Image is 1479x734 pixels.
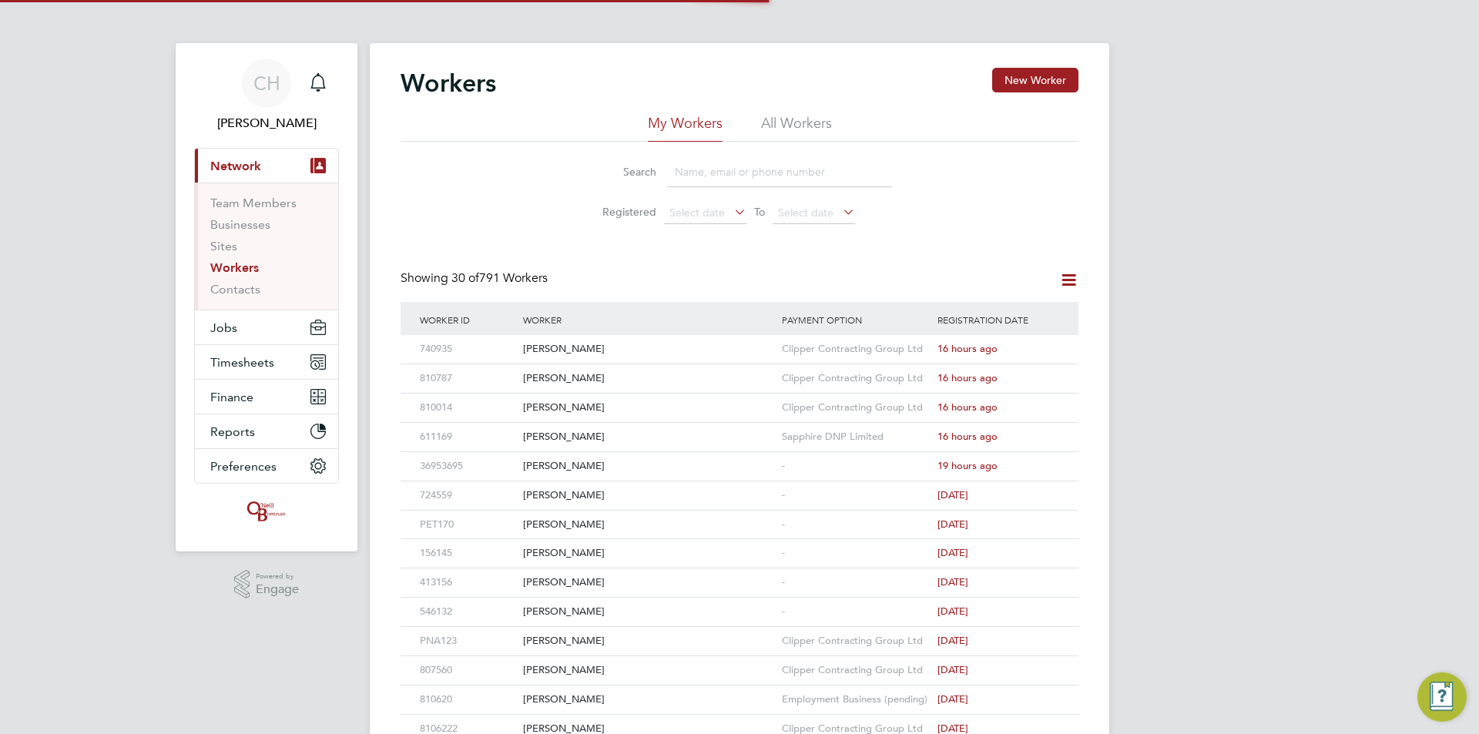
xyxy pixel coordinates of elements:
[937,430,998,443] span: 16 hours ago
[210,159,261,173] span: Network
[667,157,892,187] input: Name, email or phone number
[778,302,934,337] div: Payment Option
[416,568,519,597] div: 413156
[416,451,1063,464] a: 36953695[PERSON_NAME]-19 hours ago
[937,546,968,559] span: [DATE]
[416,510,1063,523] a: PET170[PERSON_NAME]-[DATE]
[519,511,778,539] div: [PERSON_NAME]
[778,656,934,685] div: Clipper Contracting Group Ltd
[519,394,778,422] div: [PERSON_NAME]
[416,422,1063,435] a: 611169[PERSON_NAME]Sapphire DNP Limited16 hours ago
[934,302,1063,337] div: Registration Date
[195,149,338,183] button: Network
[750,202,770,222] span: To
[937,518,968,531] span: [DATE]
[416,364,519,393] div: 810787
[416,597,1063,610] a: 546132[PERSON_NAME]-[DATE]
[778,335,934,364] div: Clipper Contracting Group Ltd
[519,568,778,597] div: [PERSON_NAME]
[937,634,968,647] span: [DATE]
[210,355,274,370] span: Timesheets
[416,626,1063,639] a: PNA123[PERSON_NAME]Clipper Contracting Group Ltd[DATE]
[416,393,1063,406] a: 810014[PERSON_NAME]Clipper Contracting Group Ltd16 hours ago
[176,43,357,551] nav: Main navigation
[992,68,1078,92] button: New Worker
[937,605,968,618] span: [DATE]
[253,73,280,93] span: CH
[401,68,496,99] h2: Workers
[416,334,1063,347] a: 740935[PERSON_NAME]Clipper Contracting Group Ltd16 hours ago
[210,239,237,253] a: Sites
[195,449,338,483] button: Preferences
[778,364,934,393] div: Clipper Contracting Group Ltd
[416,568,1063,581] a: 413156[PERSON_NAME]-[DATE]
[519,685,778,714] div: [PERSON_NAME]
[778,206,833,220] span: Select date
[778,568,934,597] div: -
[778,627,934,655] div: Clipper Contracting Group Ltd
[937,371,998,384] span: 16 hours ago
[416,481,519,510] div: 724559
[195,345,338,379] button: Timesheets
[451,270,479,286] span: 30 of
[937,488,968,501] span: [DATE]
[778,685,934,714] div: Employment Business (pending)
[195,380,338,414] button: Finance
[937,575,968,588] span: [DATE]
[234,570,300,599] a: Powered byEngage
[519,335,778,364] div: [PERSON_NAME]
[451,270,548,286] span: 791 Workers
[778,598,934,626] div: -
[210,260,259,275] a: Workers
[778,481,934,510] div: -
[937,342,998,355] span: 16 hours ago
[778,511,934,539] div: -
[210,459,277,474] span: Preferences
[416,511,519,539] div: PET170
[416,335,519,364] div: 740935
[195,183,338,310] div: Network
[401,270,551,287] div: Showing
[210,196,297,210] a: Team Members
[416,452,519,481] div: 36953695
[519,481,778,510] div: [PERSON_NAME]
[778,539,934,568] div: -
[256,583,299,596] span: Engage
[519,627,778,655] div: [PERSON_NAME]
[778,452,934,481] div: -
[519,539,778,568] div: [PERSON_NAME]
[210,282,260,297] a: Contacts
[416,539,519,568] div: 156145
[761,114,832,142] li: All Workers
[416,685,1063,698] a: 810620[PERSON_NAME]Employment Business (pending)[DATE]
[416,627,519,655] div: PNA123
[648,114,723,142] li: My Workers
[256,570,299,583] span: Powered by
[416,481,1063,494] a: 724559[PERSON_NAME]-[DATE]
[587,205,656,219] label: Registered
[210,320,237,335] span: Jobs
[210,217,270,232] a: Businesses
[937,663,968,676] span: [DATE]
[210,390,253,404] span: Finance
[519,452,778,481] div: [PERSON_NAME]
[194,59,339,132] a: CH[PERSON_NAME]
[778,423,934,451] div: Sapphire DNP Limited
[416,714,1063,727] a: 8106222[PERSON_NAME]Clipper Contracting Group Ltd[DATE]
[937,459,998,472] span: 19 hours ago
[416,364,1063,377] a: 810787[PERSON_NAME]Clipper Contracting Group Ltd16 hours ago
[937,692,968,706] span: [DATE]
[519,302,778,337] div: Worker
[210,424,255,439] span: Reports
[416,655,1063,669] a: 807560[PERSON_NAME]Clipper Contracting Group Ltd[DATE]
[416,423,519,451] div: 611169
[416,302,519,337] div: Worker ID
[519,364,778,393] div: [PERSON_NAME]
[1417,672,1467,722] button: Engage Resource Center
[416,394,519,422] div: 810014
[195,310,338,344] button: Jobs
[194,114,339,132] span: Ciaran Hoey
[416,685,519,714] div: 810620
[587,165,656,179] label: Search
[519,656,778,685] div: [PERSON_NAME]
